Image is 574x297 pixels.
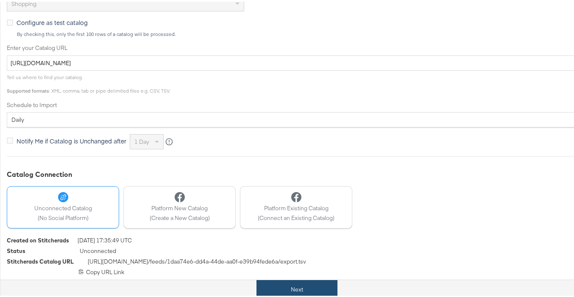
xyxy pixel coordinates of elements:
span: Notify Me if Catalog is Unchanged after [17,135,126,143]
span: Unconnected Catalog [34,203,92,211]
strong: Supported formats [7,86,49,92]
span: Unconnected [80,245,116,256]
span: Configure as test catalog [17,16,88,25]
span: 1 day [134,136,149,144]
span: [URL][DOMAIN_NAME] /feeds/ 1daa74e6-dd4a-44de-aa0f-e39b94fede6a /export.tsv [88,256,306,267]
div: Status [7,245,25,253]
span: Platform New Catalog [150,203,210,211]
span: Platform Existing Catalog [258,203,334,211]
span: [DATE] 17:35:49 UTC [78,235,132,245]
button: Platform Existing Catalog(Connect an Existing Catalog) [240,184,352,227]
div: Created on Stitcherads [7,235,69,243]
span: daily [11,114,24,122]
button: Platform New Catalog(Create a New Catalog) [123,184,236,227]
span: (Create a New Catalog) [150,212,210,220]
span: (Connect an Existing Catalog) [258,212,334,220]
button: Unconnected Catalog(No Social Platform) [7,184,119,227]
span: Tell us where to find your catalog. : XML, comma, tab or pipe delimited files e.g. CSV, TSV. [7,72,170,92]
span: (No Social Platform) [34,212,92,220]
div: Stitcherads Catalog URL [7,256,74,264]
